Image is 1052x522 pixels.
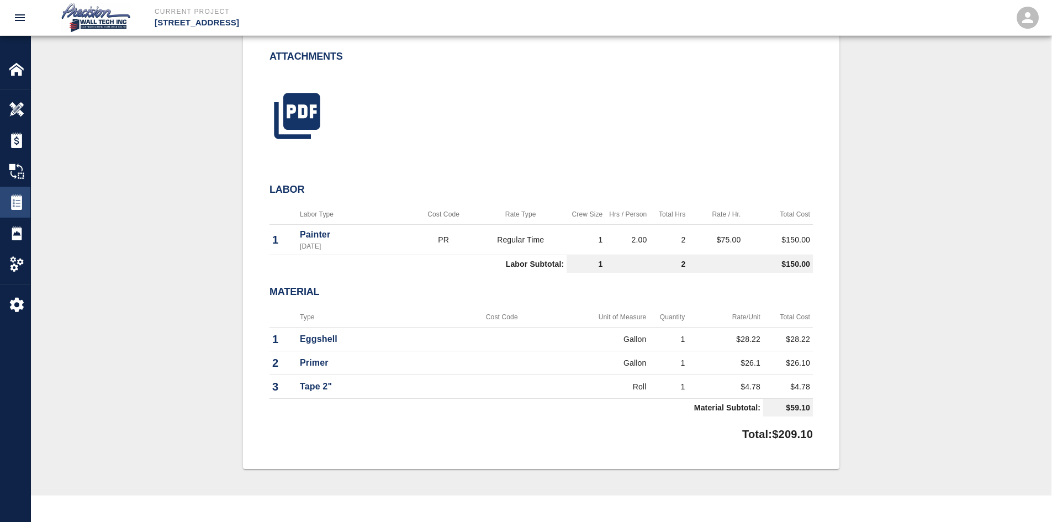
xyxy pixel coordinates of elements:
th: Cost Code [413,204,474,225]
td: 1 [649,327,688,351]
th: Quantity [649,307,688,328]
p: Primer [300,356,456,370]
td: 2 [605,255,688,273]
th: Total Hrs [649,204,688,225]
th: Crew Size [567,204,605,225]
td: $26.10 [763,351,813,375]
td: 1 [567,255,605,273]
h2: Attachments [269,51,343,63]
td: 1 [567,225,605,255]
p: [STREET_ADDRESS] [155,17,586,29]
p: [DATE] [300,241,410,251]
th: Hrs / Person [605,204,649,225]
td: $59.10 [763,398,813,416]
td: 2.00 [605,225,649,255]
td: Gallon [545,351,649,375]
td: 2 [649,225,688,255]
td: $75.00 [688,225,743,255]
td: Gallon [545,327,649,351]
p: Tape 2" [300,380,456,393]
td: Material Subtotal: [269,398,763,416]
td: Regular Time [474,225,567,255]
th: Type [297,307,459,328]
td: $28.22 [763,327,813,351]
td: PR [413,225,474,255]
h2: Labor [269,184,813,196]
p: Painter [300,228,410,241]
p: 3 [272,378,294,395]
th: Total Cost [763,307,813,328]
button: open drawer [7,4,33,31]
p: Eggshell [300,333,456,346]
img: Precision Wall Tech, Inc. [60,2,133,33]
h2: Material [269,286,813,298]
td: $26.1 [688,351,763,375]
td: 1 [649,351,688,375]
iframe: Chat Widget [997,469,1052,522]
td: $28.22 [688,327,763,351]
th: Rate / Hr. [688,204,743,225]
td: Roll [545,375,649,398]
p: Current Project [155,7,586,17]
th: Rate Type [474,204,567,225]
p: 1 [272,231,294,248]
th: Rate/Unit [688,307,763,328]
p: 1 [272,331,294,347]
td: $4.78 [688,375,763,398]
td: 1 [649,375,688,398]
th: Total Cost [743,204,813,225]
td: Labor Subtotal: [269,255,567,273]
th: Labor Type [297,204,413,225]
td: $4.78 [763,375,813,398]
th: Cost Code [459,307,545,328]
p: Total: $209.10 [742,421,813,442]
td: $150.00 [743,225,813,255]
th: Unit of Measure [545,307,649,328]
p: 2 [272,355,294,371]
td: $150.00 [688,255,813,273]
